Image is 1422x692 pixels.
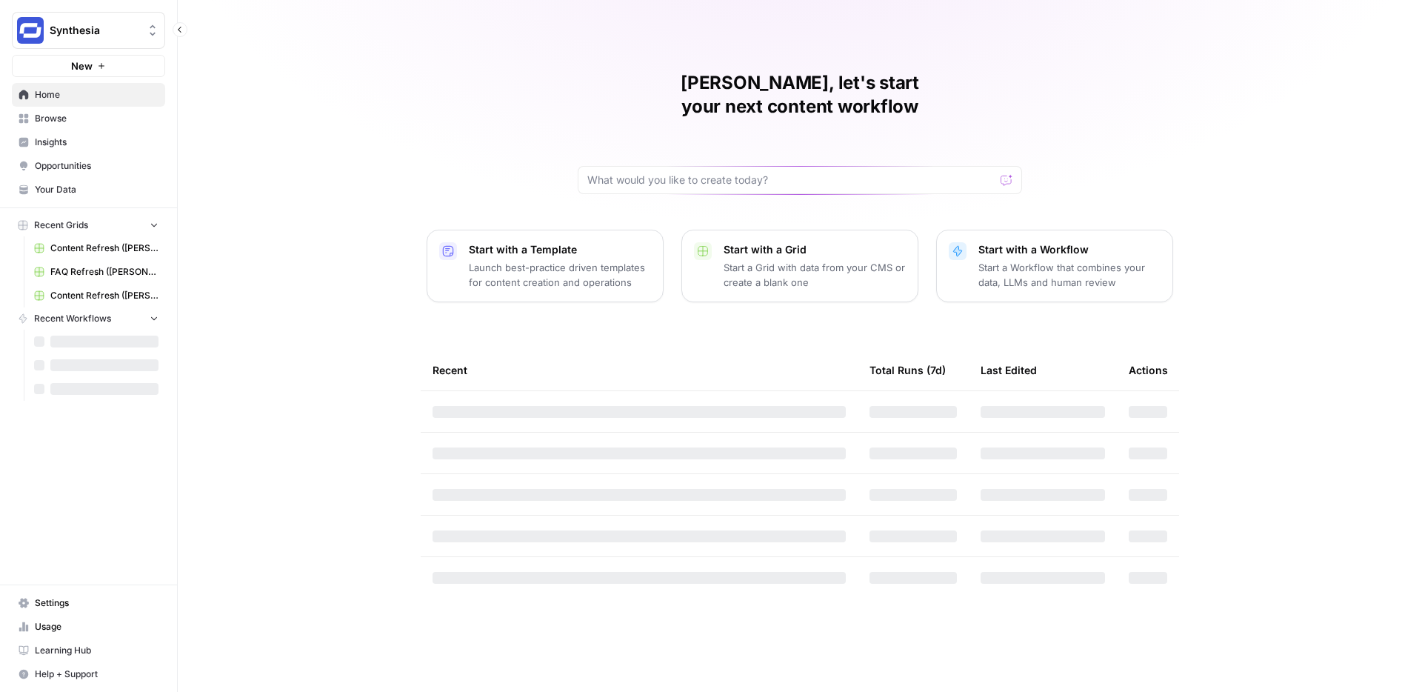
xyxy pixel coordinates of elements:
a: Browse [12,107,165,130]
span: Content Refresh ([PERSON_NAME]'s edit) [50,289,158,302]
span: Browse [35,112,158,125]
a: Home [12,83,165,107]
button: New [12,55,165,77]
a: Opportunities [12,154,165,178]
span: Opportunities [35,159,158,173]
span: Usage [35,620,158,633]
img: Synthesia Logo [17,17,44,44]
a: Settings [12,591,165,615]
p: Start with a Workflow [978,242,1161,257]
span: New [71,59,93,73]
button: Workspace: Synthesia [12,12,165,49]
button: Start with a WorkflowStart a Workflow that combines your data, LLMs and human review [936,230,1173,302]
span: Settings [35,596,158,610]
span: Synthesia [50,23,139,38]
div: Total Runs (7d) [869,350,946,390]
span: Recent Workflows [34,312,111,325]
a: Your Data [12,178,165,202]
button: Recent Workflows [12,307,165,330]
button: Recent Grids [12,214,165,236]
a: Content Refresh ([PERSON_NAME]'s edit) [27,284,165,307]
span: Recent Grids [34,219,88,232]
div: Recent [433,350,846,390]
button: Start with a GridStart a Grid with data from your CMS or create a blank one [681,230,918,302]
button: Start with a TemplateLaunch best-practice driven templates for content creation and operations [427,230,664,302]
span: Insights [35,136,158,149]
button: Help + Support [12,662,165,686]
span: Content Refresh ([PERSON_NAME]) [50,242,158,255]
span: Home [35,88,158,102]
a: Insights [12,130,165,154]
p: Start with a Template [469,242,651,257]
a: Content Refresh ([PERSON_NAME]) [27,236,165,260]
a: Usage [12,615,165,639]
span: Your Data [35,183,158,196]
h1: [PERSON_NAME], let's start your next content workflow [578,71,1022,119]
p: Start a Workflow that combines your data, LLMs and human review [978,260,1161,290]
a: FAQ Refresh ([PERSON_NAME]) [27,260,165,284]
span: Help + Support [35,668,158,681]
p: Launch best-practice driven templates for content creation and operations [469,260,651,290]
span: FAQ Refresh ([PERSON_NAME]) [50,265,158,279]
div: Last Edited [981,350,1037,390]
a: Learning Hub [12,639,165,662]
p: Start with a Grid [724,242,906,257]
input: What would you like to create today? [587,173,995,187]
span: Learning Hub [35,644,158,657]
div: Actions [1129,350,1168,390]
p: Start a Grid with data from your CMS or create a blank one [724,260,906,290]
